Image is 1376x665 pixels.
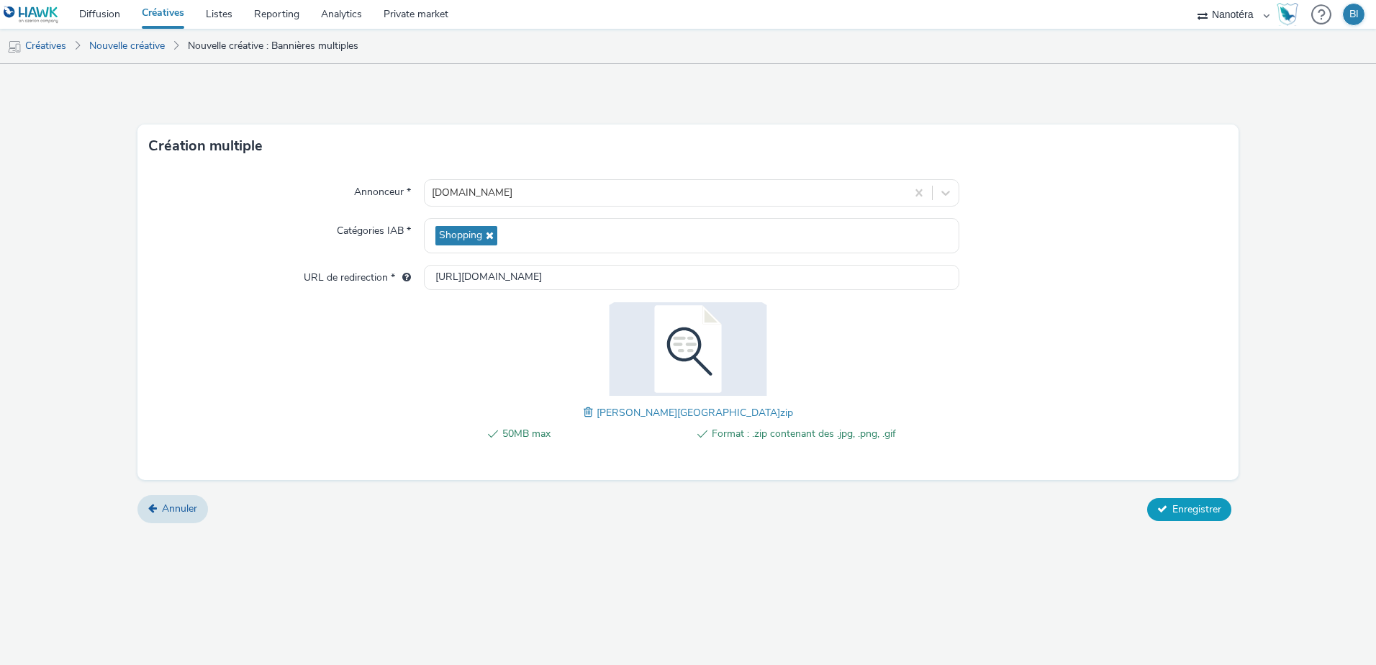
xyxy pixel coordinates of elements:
span: Annuler [162,502,197,515]
div: L'URL de redirection sera utilisée comme URL de validation avec certains SSP et ce sera l'URL de ... [395,271,411,285]
img: undefined Logo [4,6,59,24]
h3: Création multiple [148,135,263,157]
span: [PERSON_NAME][GEOGRAPHIC_DATA]zip [597,406,793,420]
button: Enregistrer [1147,498,1231,521]
a: Hawk Academy [1277,3,1304,26]
span: Format : .zip contenant des .jpg, .png, .gif [712,425,896,443]
a: Annuler [137,495,208,522]
span: Shopping [439,230,482,242]
div: BI [1349,4,1359,25]
a: Nouvelle créative [82,29,172,63]
input: url... [424,265,959,290]
img: mobile [7,40,22,54]
a: Nouvelle créative : Bannières multiples [181,29,366,63]
img: BEAUVAIS.zip [594,302,782,396]
span: 50MB max [502,425,687,443]
label: Annonceur * [348,179,417,199]
img: Hawk Academy [1277,3,1298,26]
span: Enregistrer [1172,502,1221,516]
label: URL de redirection * [298,265,417,285]
label: Catégories IAB * [331,218,417,238]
